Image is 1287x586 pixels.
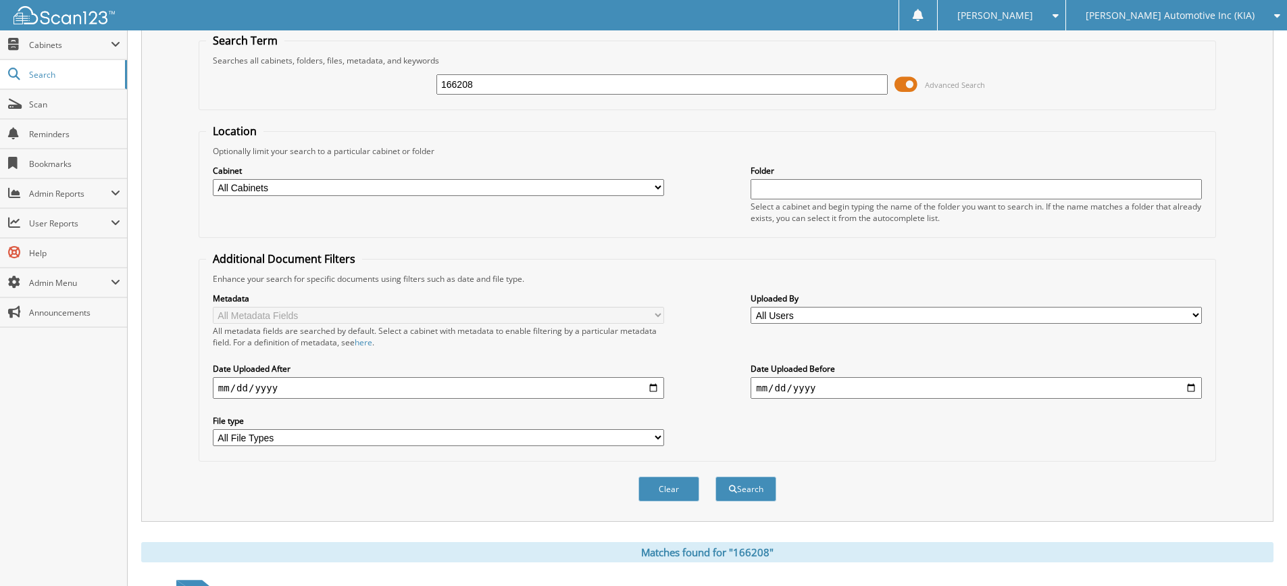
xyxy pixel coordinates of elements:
div: Matches found for "166208" [141,542,1273,562]
span: Search [29,69,118,80]
div: Select a cabinet and begin typing the name of the folder you want to search in. If the name match... [751,201,1202,224]
span: [PERSON_NAME] [957,11,1033,20]
span: Cabinets [29,39,111,51]
span: Admin Reports [29,188,111,199]
span: Advanced Search [925,80,985,90]
span: Admin Menu [29,277,111,289]
input: start [213,377,664,399]
div: Optionally limit your search to a particular cabinet or folder [206,145,1209,157]
span: Announcements [29,307,120,318]
span: Bookmarks [29,158,120,170]
input: end [751,377,1202,399]
span: Scan [29,99,120,110]
label: Date Uploaded After [213,363,664,374]
legend: Additional Document Filters [206,251,362,266]
div: Enhance your search for specific documents using filters such as date and file type. [206,273,1209,285]
legend: Location [206,124,263,139]
label: Folder [751,165,1202,176]
span: [PERSON_NAME] Automotive Inc (KIA) [1086,11,1255,20]
label: Uploaded By [751,293,1202,304]
div: All metadata fields are searched by default. Select a cabinet with metadata to enable filtering b... [213,325,664,348]
button: Clear [638,477,699,502]
span: User Reports [29,218,111,229]
label: File type [213,415,664,426]
span: Help [29,247,120,259]
iframe: Chat Widget [1219,521,1287,586]
label: Metadata [213,293,664,304]
label: Cabinet [213,165,664,176]
img: scan123-logo-white.svg [14,6,115,24]
div: Searches all cabinets, folders, files, metadata, and keywords [206,55,1209,66]
span: Reminders [29,128,120,140]
button: Search [715,477,776,502]
label: Date Uploaded Before [751,363,1202,374]
legend: Search Term [206,33,284,48]
a: here [355,337,372,348]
